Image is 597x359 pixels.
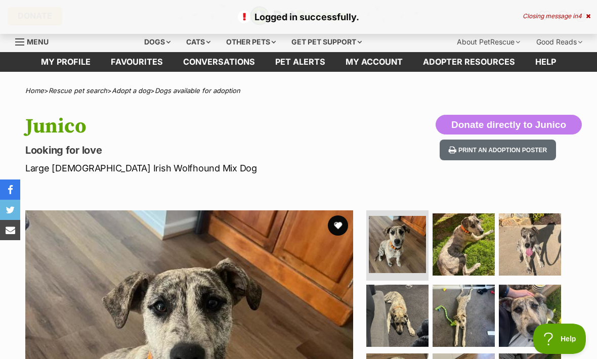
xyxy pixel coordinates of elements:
a: Menu [15,32,56,50]
a: Help [525,52,566,72]
p: Large [DEMOGRAPHIC_DATA] Irish Wolfhound Mix Dog [25,161,365,175]
div: Closing message in [523,13,590,20]
button: Print an adoption poster [440,140,556,160]
div: Good Reads [529,32,589,52]
span: Menu [27,37,49,46]
img: Photo of Junico [369,216,426,273]
img: Photo of Junico [499,285,561,347]
div: Dogs [137,32,178,52]
div: Cats [179,32,218,52]
p: Looking for love [25,143,365,157]
img: Photo of Junico [366,285,429,347]
a: conversations [173,52,265,72]
iframe: Help Scout Beacon - Open [533,324,587,354]
img: Photo of Junico [433,213,495,276]
button: Donate directly to Junico [436,115,582,135]
img: Photo of Junico [433,285,495,347]
span: 4 [578,12,582,20]
a: My account [335,52,413,72]
p: Logged in successfully. [10,10,587,24]
a: Dogs available for adoption [155,86,240,95]
a: Adopt a dog [112,86,150,95]
a: My profile [31,52,101,72]
div: About PetRescue [450,32,527,52]
a: Home [25,86,44,95]
div: Other pets [219,32,283,52]
img: Photo of Junico [499,213,561,276]
h1: Junico [25,115,365,138]
a: Pet alerts [265,52,335,72]
button: favourite [328,215,348,236]
div: Get pet support [284,32,369,52]
a: Adopter resources [413,52,525,72]
a: Favourites [101,52,173,72]
a: Rescue pet search [49,86,107,95]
